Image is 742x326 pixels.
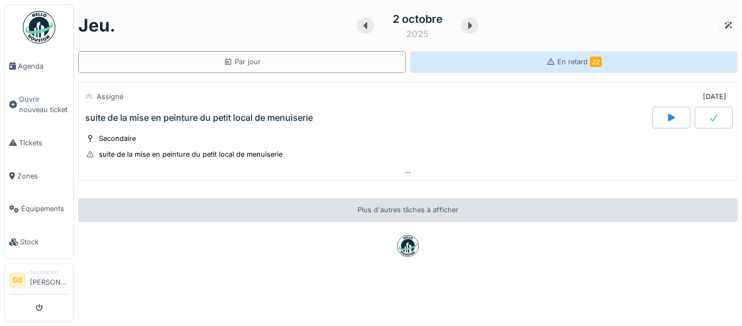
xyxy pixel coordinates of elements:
[393,11,443,27] div: 2 octobre
[557,58,602,66] span: En retard
[5,159,73,193] a: Zones
[85,113,313,123] div: suite de la mise en peinture du petit local de menuiserie
[5,193,73,226] a: Équipements
[78,198,738,222] div: Plus d'autres tâches à afficher
[9,268,69,294] a: GB Technicien[PERSON_NAME]
[20,237,69,247] span: Stock
[397,235,419,257] img: badge-BVDL4wpA.svg
[23,11,55,44] img: Badge_color-CXgf-gQk.svg
[21,204,69,214] span: Équipements
[30,268,69,292] li: [PERSON_NAME]
[224,57,261,67] div: Par jour
[78,15,116,36] h1: jeu.
[30,268,69,276] div: Technicien
[9,272,26,288] li: GB
[19,94,69,115] span: Ouvrir nouveau ticket
[5,50,73,83] a: Agenda
[99,133,136,144] div: Secondaire
[5,83,73,126] a: Ouvrir nouveau ticket
[5,225,73,259] a: Stock
[406,27,429,40] div: 2025
[17,171,69,181] span: Zones
[590,57,602,67] span: 22
[703,91,726,102] div: [DATE]
[18,61,69,71] span: Agenda
[97,91,123,102] div: Assigné
[5,126,73,159] a: Tickets
[19,138,69,148] span: Tickets
[99,149,282,159] div: suite de la mise en peinture du petit local de menuiserie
